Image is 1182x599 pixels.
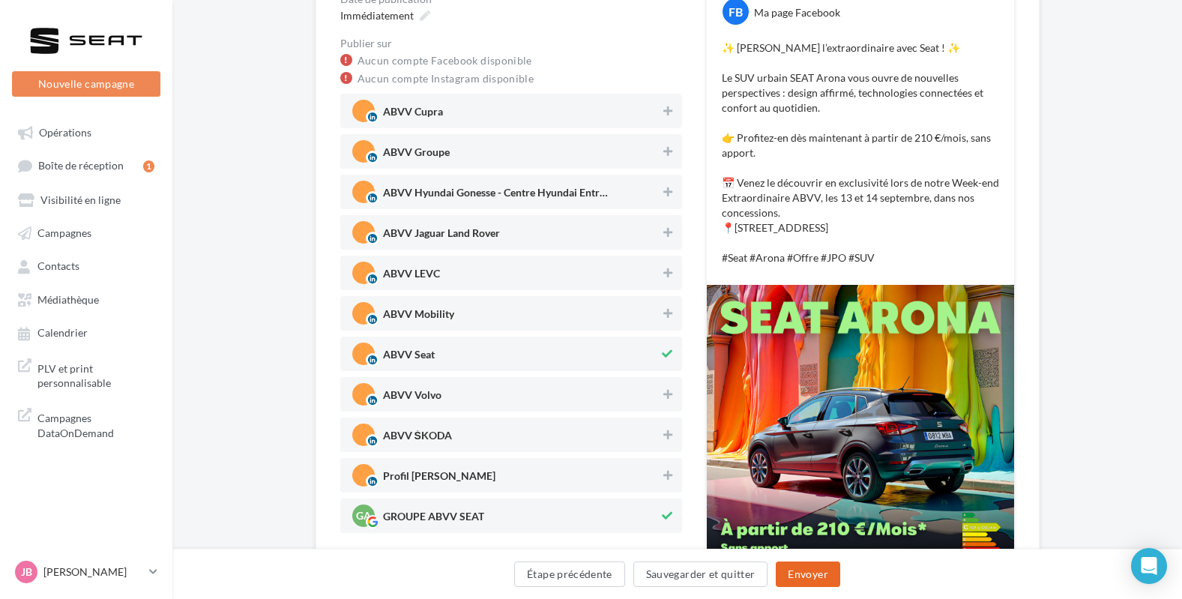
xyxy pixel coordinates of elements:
span: Calendrier [37,327,88,340]
span: ABVV Mobility [383,309,454,325]
span: ABVV Jaguar Land Rover [383,228,500,244]
div: 1 [143,160,154,172]
a: Contacts [9,252,163,279]
span: ABVV Seat [383,349,435,366]
div: Open Intercom Messenger [1131,548,1167,584]
a: Campagnes DataOnDemand [9,402,163,446]
span: Campagnes DataOnDemand [37,408,154,440]
span: ABVV Hyundai Gonesse - Centre Hyundai Entre... [383,187,608,204]
span: ABVV Volvo [383,390,441,406]
a: Boîte de réception1 [9,151,163,179]
span: Contacts [37,260,79,273]
p: [PERSON_NAME] [43,565,143,580]
span: ABVV Cupra [383,106,443,123]
span: GROUPE ABVV SEAT [383,511,484,528]
a: JB [PERSON_NAME] [12,558,160,586]
a: PLV et print personnalisable [9,352,163,397]
div: Publier sur [340,38,682,49]
a: Médiathèque [9,286,163,313]
button: Nouvelle campagne [12,71,160,97]
span: PLV et print personnalisable [37,358,154,391]
div: Ma page Facebook [754,5,840,20]
span: ABVV Groupe [383,147,450,163]
span: Profil [PERSON_NAME] [383,471,495,487]
a: Calendrier [9,319,163,346]
span: GA [356,511,371,521]
span: Médiathèque [37,293,99,306]
span: Opérations [39,126,91,139]
span: Immédiatement [340,9,414,22]
a: Campagnes [9,219,163,246]
a: Aucun compte Instagram disponible [358,70,534,88]
button: Sauvegarder et quitter [633,562,768,587]
span: ABVV LEVC [383,268,440,285]
a: Visibilité en ligne [9,186,163,213]
span: Campagnes [37,226,91,239]
a: Aucun compte Facebook disponible [358,52,532,70]
span: ABVV ŠKODA [383,430,452,447]
button: Envoyer [776,562,839,587]
span: JB [21,565,32,580]
span: Boîte de réception [38,160,124,172]
p: ✨ [PERSON_NAME] l’extraordinaire avec Seat ! ✨ Le SUV urbain SEAT Arona vous ouvre de nouvelles p... [722,40,999,265]
button: Étape précédente [514,562,625,587]
span: Visibilité en ligne [40,193,121,206]
a: Opérations [9,118,163,145]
